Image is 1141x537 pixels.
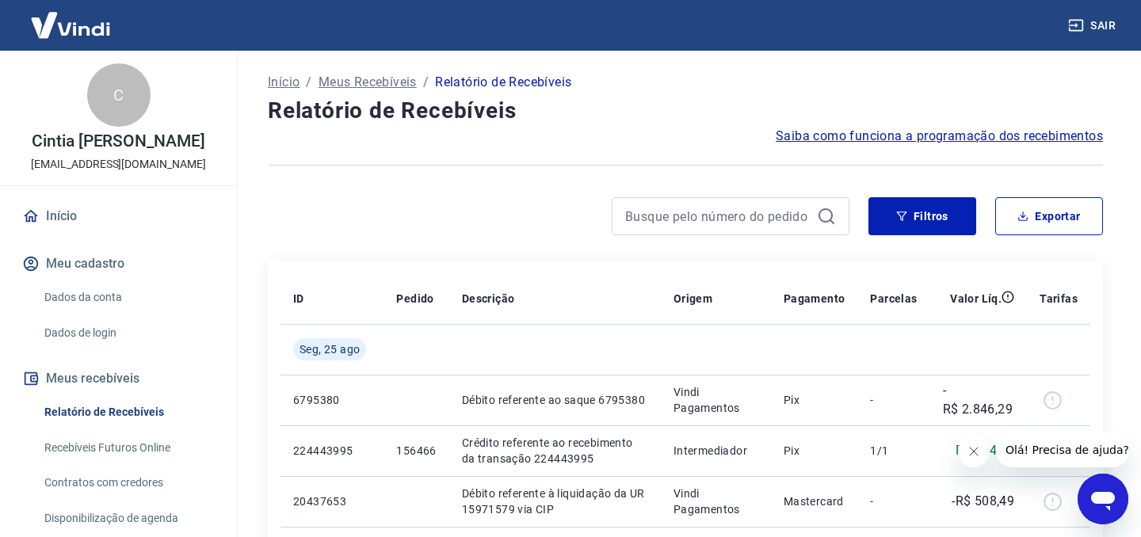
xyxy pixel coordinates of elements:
a: Início [268,73,300,92]
p: -R$ 508,49 [952,492,1014,511]
img: Vindi [19,1,122,49]
h4: Relatório de Recebíveis [268,95,1103,127]
p: Relatório de Recebíveis [435,73,571,92]
p: / [423,73,429,92]
input: Busque pelo número do pedido [625,204,811,228]
p: 1/1 [870,443,917,459]
a: Meus Recebíveis [319,73,417,92]
span: Olá! Precisa de ajuda? [10,11,133,24]
iframe: Botão para abrir a janela de mensagens [1078,474,1128,524]
div: C [87,63,151,127]
a: Disponibilização de agenda [38,502,218,535]
p: Vindi Pagamentos [674,384,758,416]
p: Intermediador [674,443,758,459]
button: Meu cadastro [19,246,218,281]
p: ID [293,291,304,307]
p: Vindi Pagamentos [674,486,758,517]
p: Origem [674,291,712,307]
a: Contratos com credores [38,467,218,499]
iframe: Mensagem da empresa [996,432,1128,467]
p: Débito referente ao saque 6795380 [462,392,648,408]
p: Valor Líq. [950,291,1002,307]
p: 6795380 [293,392,371,408]
p: 156466 [396,443,436,459]
p: -R$ 2.846,29 [943,381,1015,419]
iframe: Fechar mensagem [958,436,990,467]
p: Mastercard [784,493,845,509]
span: Seg, 25 ago [300,341,360,357]
p: Pagamento [784,291,845,307]
p: 20437653 [293,493,371,509]
p: 224443995 [293,443,371,459]
a: Dados de login [38,317,218,349]
p: Pix [784,392,845,408]
p: Pedido [396,291,433,307]
p: Crédito referente ao recebimento da transação 224443995 [462,435,648,467]
p: [EMAIL_ADDRESS][DOMAIN_NAME] [31,156,206,173]
button: Filtros [868,197,976,235]
p: - [870,493,917,509]
a: Dados da conta [38,281,218,314]
p: Pix [784,443,845,459]
button: Sair [1065,11,1122,40]
p: Parcelas [870,291,917,307]
p: / [306,73,311,92]
p: Cintia [PERSON_NAME] [32,133,205,150]
a: Recebíveis Futuros Online [38,432,218,464]
button: Exportar [995,197,1103,235]
p: Tarifas [1040,291,1078,307]
p: R$ 394,79 [956,441,1015,460]
button: Meus recebíveis [19,361,218,396]
p: Descrição [462,291,515,307]
a: Relatório de Recebíveis [38,396,218,428]
p: Débito referente à liquidação da UR 15971579 via CIP [462,486,648,517]
a: Saiba como funciona a programação dos recebimentos [776,127,1103,146]
p: - [870,392,917,408]
a: Início [19,199,218,234]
